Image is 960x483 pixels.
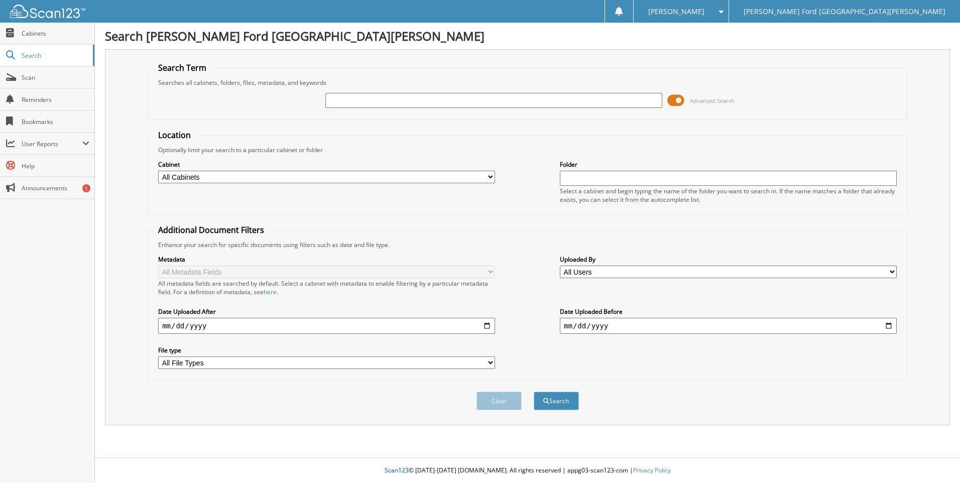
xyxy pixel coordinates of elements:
[385,466,409,474] span: Scan123
[153,146,902,154] div: Optionally limit your search to a particular cabinet or folder
[158,307,495,316] label: Date Uploaded After
[158,255,495,264] label: Metadata
[22,117,89,126] span: Bookmarks
[476,392,522,410] button: Clear
[158,346,495,354] label: File type
[633,466,671,474] a: Privacy Policy
[22,162,89,170] span: Help
[22,184,89,192] span: Announcements
[82,184,90,192] div: 1
[158,318,495,334] input: start
[22,140,82,148] span: User Reports
[153,62,211,73] legend: Search Term
[158,160,495,169] label: Cabinet
[22,95,89,104] span: Reminders
[158,279,495,296] div: All metadata fields are searched by default. Select a cabinet with metadata to enable filtering b...
[560,318,897,334] input: end
[22,73,89,82] span: Scan
[534,392,579,410] button: Search
[560,160,897,169] label: Folder
[10,5,85,18] img: scan123-logo-white.svg
[153,224,269,235] legend: Additional Document Filters
[690,97,735,104] span: Advanced Search
[560,187,897,204] div: Select a cabinet and begin typing the name of the folder you want to search in. If the name match...
[560,307,897,316] label: Date Uploaded Before
[22,51,88,60] span: Search
[153,130,196,141] legend: Location
[105,28,950,44] h1: Search [PERSON_NAME] Ford [GEOGRAPHIC_DATA][PERSON_NAME]
[153,240,902,249] div: Enhance your search for specific documents using filters such as date and file type.
[153,78,902,87] div: Searches all cabinets, folders, files, metadata, and keywords
[648,9,704,15] span: [PERSON_NAME]
[95,458,960,483] div: © [DATE]-[DATE] [DOMAIN_NAME]. All rights reserved | appg03-scan123-com |
[744,9,945,15] span: [PERSON_NAME] Ford [GEOGRAPHIC_DATA][PERSON_NAME]
[560,255,897,264] label: Uploaded By
[22,29,89,38] span: Cabinets
[264,288,277,296] a: here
